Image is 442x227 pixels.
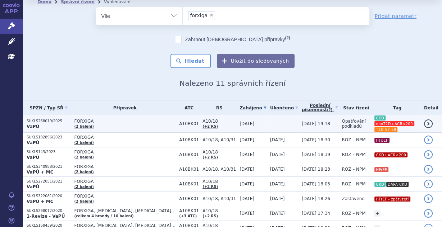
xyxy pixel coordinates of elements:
[74,214,133,218] a: (celkem 4 brandy / 10 balení)
[374,127,397,132] i: T2D 53-59
[217,54,295,68] button: Uložit do sledovaných
[209,13,214,17] span: ×
[270,137,285,142] span: [DATE]
[74,199,94,203] a: (2 balení)
[342,196,364,201] span: Zastaveno
[424,209,433,218] a: detail
[342,167,365,172] span: ROZ – NPM
[202,155,218,159] a: (+2 RS)
[302,167,330,172] span: [DATE] 18:23
[374,121,414,126] i: nonT2D uACR<200
[27,208,70,213] p: SUKLS298012/2020
[302,152,330,157] span: [DATE] 18:39
[199,100,236,115] th: RS
[342,211,365,216] span: ROZ – NPM
[374,115,385,120] i: CKD
[179,181,199,186] span: A10BK01
[74,124,94,128] a: (2 balení)
[270,196,285,201] span: [DATE]
[302,181,330,186] span: [DATE] 18:05
[27,170,53,175] strong: VaPÚ + MC
[70,100,176,115] th: Přípravek
[270,152,285,157] span: [DATE]
[27,199,53,204] strong: VaPÚ + MC
[374,152,407,157] i: CKD uACR<200
[424,180,433,188] a: detail
[202,137,236,142] span: A10/18, A10/31
[342,152,365,157] span: ROZ – NPM
[270,181,285,186] span: [DATE]
[302,100,338,115] a: Poslednípísemnost(?)
[338,100,370,115] th: Stav řízení
[27,140,39,145] strong: VaPÚ
[424,136,433,144] a: detail
[342,119,366,129] span: Opatřování podkladů
[74,194,176,199] span: FORXIGA
[327,108,332,112] abbr: (?)
[202,208,236,213] span: A10/18
[424,194,433,203] a: detail
[374,138,389,143] i: HFpEF
[285,36,290,40] abbr: (?)
[374,197,410,202] i: HFrEF - zpětvzetí
[240,121,254,126] span: [DATE]
[27,103,70,113] a: SPZN / Typ SŘ
[202,214,218,218] a: (+2 RS)
[424,150,433,159] a: detail
[375,13,417,20] a: Přidat parametr
[27,194,70,199] p: SUKLS322081/2020
[240,181,254,186] span: [DATE]
[202,185,218,189] a: (+2 RS)
[179,121,199,126] span: A10BK01
[27,124,39,129] strong: VaPÚ
[240,137,254,142] span: [DATE]
[74,150,176,155] span: FORXIGA
[240,167,254,172] span: [DATE]
[240,103,266,113] a: Zahájeno
[202,150,236,155] span: A10/18
[74,119,176,124] span: FORXIGA
[202,179,236,184] span: A10/18
[170,54,211,68] button: Hledat
[27,164,70,169] p: SUKLS340988/2021
[374,210,381,217] a: +
[420,100,442,115] th: Detail
[190,13,208,18] span: forxiga
[217,11,221,20] input: forxiga
[74,179,176,184] span: FORXIGA
[424,119,433,128] a: detail
[202,119,236,124] span: A10/18
[179,137,199,142] span: A10BK01
[370,100,420,115] th: Tag
[202,167,236,172] span: A10/18, A10/31
[179,79,286,88] span: Nalezeno 11 správních řízení
[342,181,365,186] span: ROZ – NPM
[386,182,409,187] i: DAPA-CKD
[74,164,176,169] span: FORXIGA
[27,179,70,184] p: SUKLS272051/2021
[202,124,218,128] a: (+2 RS)
[240,152,254,157] span: [DATE]
[74,170,94,174] a: (2 balení)
[179,152,199,157] span: A10BK01
[302,137,330,142] span: [DATE] 18:30
[240,211,254,216] span: [DATE]
[175,36,290,43] label: Zahrnout [DEMOGRAPHIC_DATA] přípravky
[240,196,254,201] span: [DATE]
[270,211,285,216] span: [DATE]
[302,211,330,216] span: [DATE] 17:34
[179,167,199,172] span: A10BK01
[179,208,199,213] span: A10BK01
[27,150,70,155] p: SUKLS143/2023
[302,121,330,126] span: [DATE] 19:18
[74,155,94,159] a: (2 balení)
[342,137,365,142] span: ROZ – NPM
[74,185,94,189] a: (2 balení)
[302,196,330,201] span: [DATE] 18:26
[27,184,39,189] strong: VaPÚ
[74,208,176,213] span: FORXIGA, [MEDICAL_DATA], [MEDICAL_DATA]…
[27,214,65,219] strong: 1-Revize - VaPÚ
[179,214,197,218] a: (+3 ATC)
[374,167,388,172] i: HFrEF
[27,135,70,140] p: SUKLS102896/2023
